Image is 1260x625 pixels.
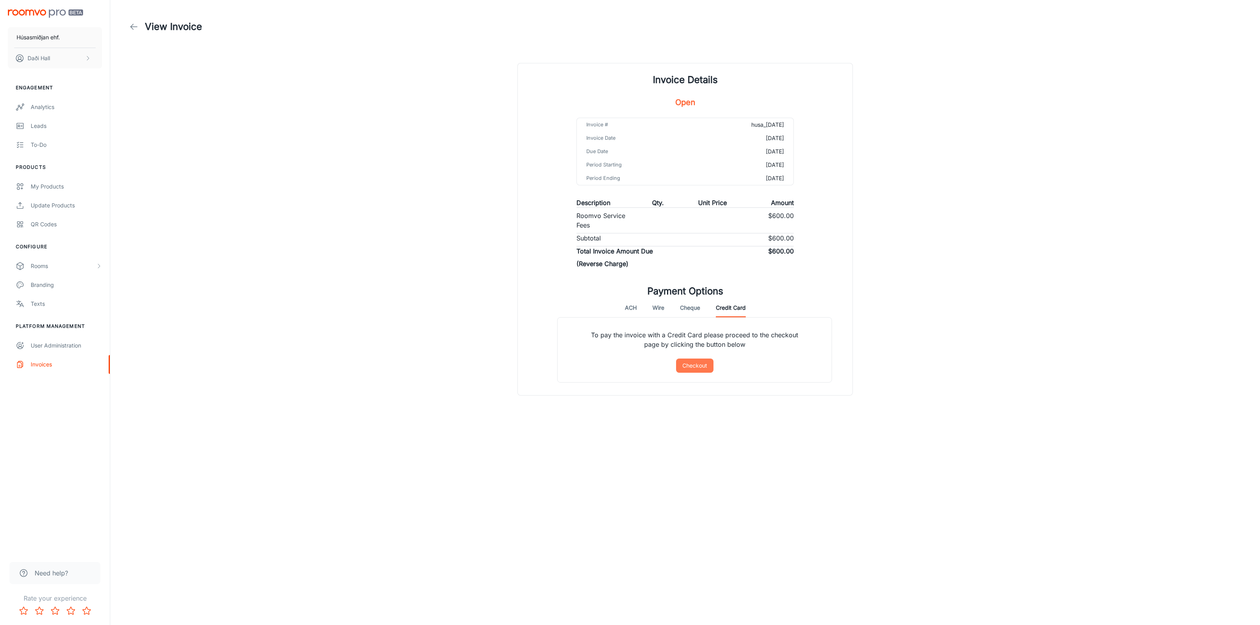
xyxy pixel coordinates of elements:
[31,341,102,350] div: User Administration
[31,103,102,111] div: Analytics
[8,48,102,68] button: Daði Hall
[31,360,102,369] div: Invoices
[699,131,793,145] td: [DATE]
[8,27,102,48] button: Húsasmiðjan ehf.
[680,298,700,317] button: Cheque
[31,262,96,270] div: Rooms
[31,281,102,289] div: Branding
[576,259,628,268] p: (Reverse Charge)
[577,158,699,172] td: Period Starting
[31,201,102,210] div: Update Products
[699,118,793,131] td: husa_[DATE]
[31,122,102,130] div: Leads
[625,298,637,317] button: ACH
[653,73,718,87] h1: Invoice Details
[716,298,746,317] button: Credit Card
[31,141,102,149] div: To-do
[576,211,631,230] p: Roomvo Service Fees
[699,145,793,158] td: [DATE]
[576,198,610,207] p: Description
[31,182,102,191] div: My Products
[652,198,664,207] p: Qty.
[577,131,699,145] td: Invoice Date
[145,20,202,34] h1: View Invoice
[676,359,713,373] button: Checkout
[576,246,653,256] p: Total Invoice Amount Due
[699,158,793,172] td: [DATE]
[577,118,699,131] td: Invoice #
[768,246,794,256] p: $600.00
[577,172,699,185] td: Period Ending
[675,96,695,108] h5: Open
[8,9,83,18] img: Roomvo PRO Beta
[771,198,794,207] p: Amount
[28,54,50,63] p: Daði Hall
[768,233,794,243] p: $600.00
[698,198,727,207] p: Unit Price
[31,300,102,308] div: Texts
[652,298,664,317] button: Wire
[576,233,601,243] p: Subtotal
[17,33,60,42] p: Húsasmiðjan ehf.
[647,284,723,298] h1: Payment Options
[577,145,699,158] td: Due Date
[576,318,813,359] p: To pay the invoice with a Credit Card please proceed to the checkout page by clicking the button ...
[699,172,793,185] td: [DATE]
[768,211,794,230] p: $600.00
[31,220,102,229] div: QR Codes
